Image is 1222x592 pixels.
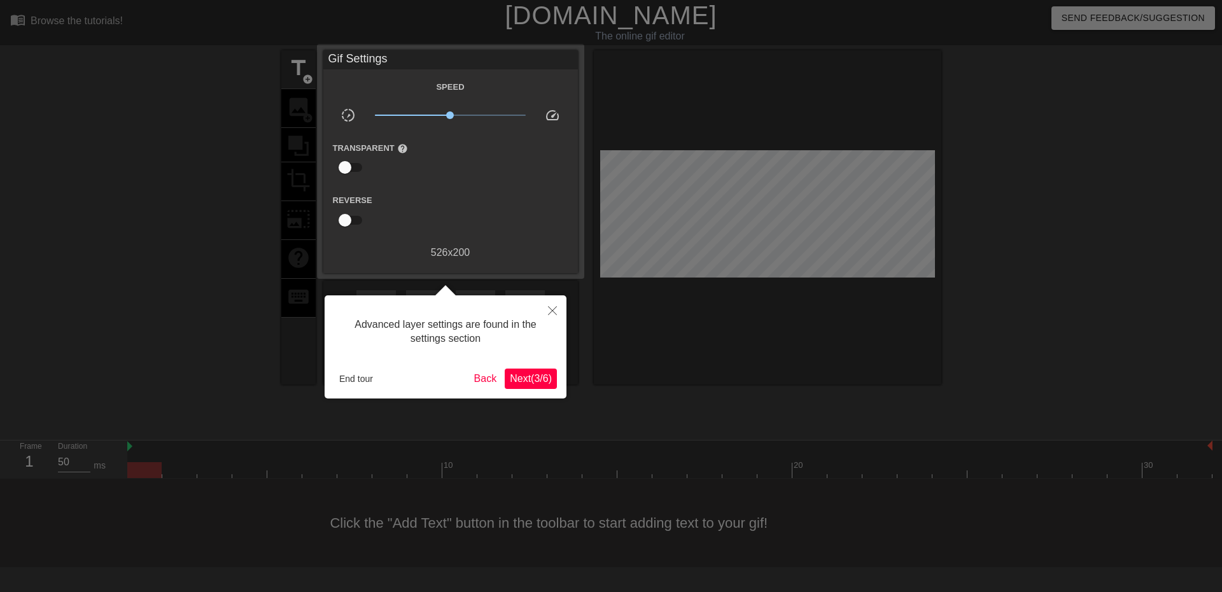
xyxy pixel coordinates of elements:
button: Back [469,369,502,389]
button: Next [505,369,557,389]
div: Advanced layer settings are found in the settings section [334,305,557,359]
button: End tour [334,369,378,388]
button: Close [538,295,566,325]
span: Next ( 3 / 6 ) [510,373,552,384]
